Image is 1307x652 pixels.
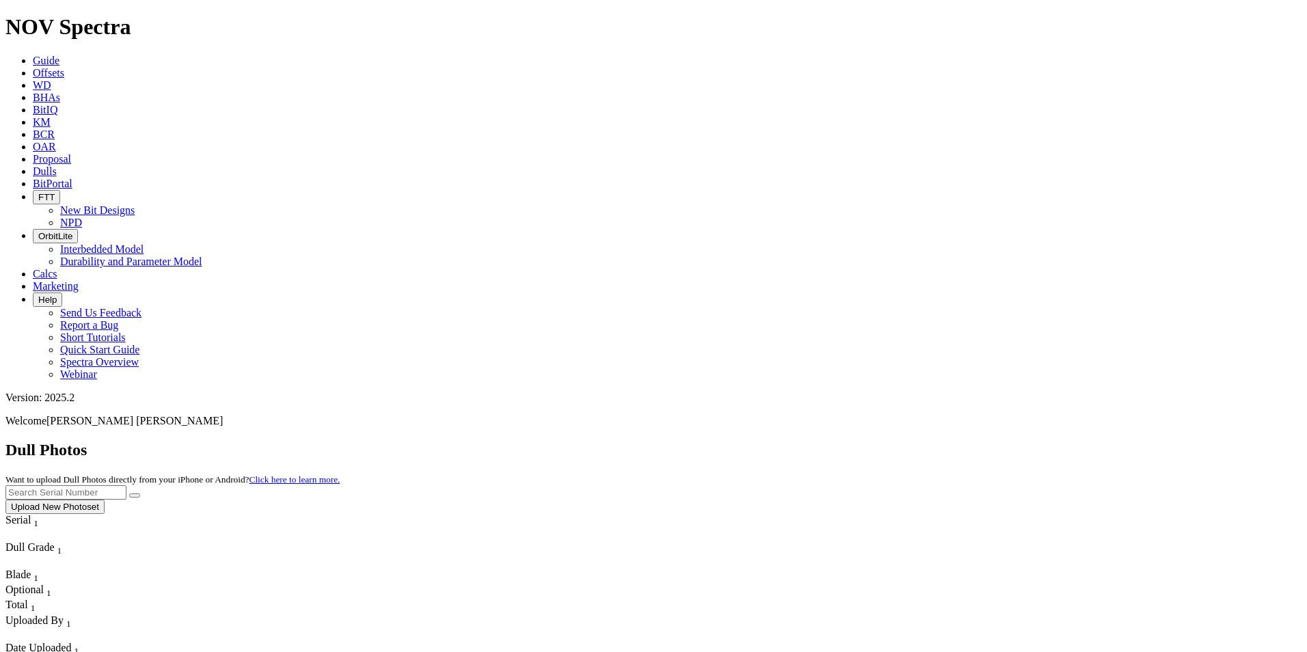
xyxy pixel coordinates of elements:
a: New Bit Designs [60,204,135,216]
button: FTT [33,190,60,204]
div: Optional Sort None [5,584,53,599]
a: KM [33,116,51,128]
div: Version: 2025.2 [5,392,1302,404]
div: Blade Sort None [5,569,53,584]
span: Sort None [31,599,36,610]
a: Proposal [33,153,71,165]
a: OAR [33,141,56,152]
span: FTT [38,192,55,202]
span: [PERSON_NAME] [PERSON_NAME] [46,415,223,426]
a: Short Tutorials [60,331,126,343]
div: Uploaded By Sort None [5,614,134,629]
a: Marketing [33,280,79,292]
button: OrbitLite [33,229,78,243]
a: Durability and Parameter Model [60,256,202,267]
span: Sort None [46,584,51,595]
span: Sort None [66,614,71,626]
a: BCR [33,128,55,140]
div: Total Sort None [5,599,53,614]
a: NPD [60,217,82,228]
span: Total [5,599,28,610]
sub: 1 [66,619,71,629]
a: Guide [33,55,59,66]
a: Calcs [33,268,57,280]
sub: 1 [33,573,38,583]
div: Sort None [5,541,101,569]
sub: 1 [33,518,38,528]
div: Sort None [5,584,53,599]
div: Column Menu [5,629,134,642]
span: Help [38,295,57,305]
a: Click here to learn more. [250,474,340,485]
input: Search Serial Number [5,485,126,500]
h1: NOV Spectra [5,14,1302,40]
span: Sort None [33,569,38,580]
span: Blade [5,569,31,580]
div: Sort None [5,514,64,541]
p: Welcome [5,415,1302,427]
a: Report a Bug [60,319,118,331]
sub: 1 [31,603,36,614]
span: Serial [5,514,31,526]
span: OrbitLite [38,231,72,241]
span: Optional [5,584,44,595]
a: WD [33,79,51,91]
small: Want to upload Dull Photos directly from your iPhone or Android? [5,474,340,485]
span: Dull Grade [5,541,55,553]
div: Sort None [5,614,134,642]
a: Quick Start Guide [60,344,139,355]
div: Column Menu [5,529,64,541]
span: Sort None [33,514,38,526]
a: Send Us Feedback [60,307,142,318]
a: Dulls [33,165,57,177]
div: Serial Sort None [5,514,64,529]
div: Sort None [5,599,53,614]
a: Spectra Overview [60,356,139,368]
sub: 1 [57,545,62,556]
button: Upload New Photoset [5,500,105,514]
div: Dull Grade Sort None [5,541,101,556]
span: Sort None [57,541,62,553]
h2: Dull Photos [5,441,1302,459]
sub: 1 [46,588,51,598]
span: Uploaded By [5,614,64,626]
a: BitPortal [33,178,72,189]
a: BHAs [33,92,60,103]
div: Column Menu [5,556,101,569]
div: Sort None [5,569,53,584]
a: BitIQ [33,104,57,116]
a: Interbedded Model [60,243,144,255]
a: Webinar [60,368,97,380]
a: Offsets [33,67,64,79]
button: Help [33,293,62,307]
